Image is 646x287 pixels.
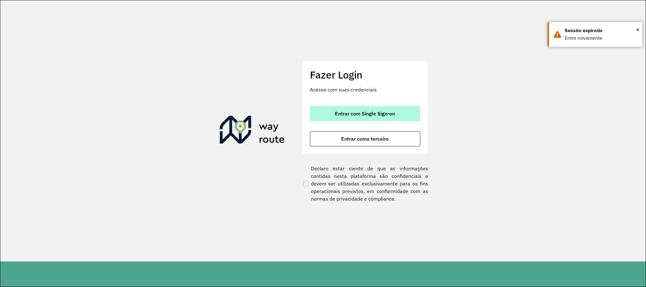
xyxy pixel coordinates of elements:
div: Entre novamente [565,34,637,42]
button: button [310,106,420,121]
div: Sessão expirada [565,27,637,34]
p: Acesse com suas credenciais [310,86,420,93]
span: Entrar como terceiro [341,136,389,141]
h2: Fazer Login [310,69,420,81]
button: button [310,131,420,146]
label: Declaro estar ciente de que as informações contidas nesta plataforma são confidenciais e devem se... [302,165,428,202]
img: Roteirizador AmbevTech [220,116,285,146]
span: × [636,25,639,34]
span: Entrar com Single Sign-on [335,111,395,116]
button: Close [636,25,639,34]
